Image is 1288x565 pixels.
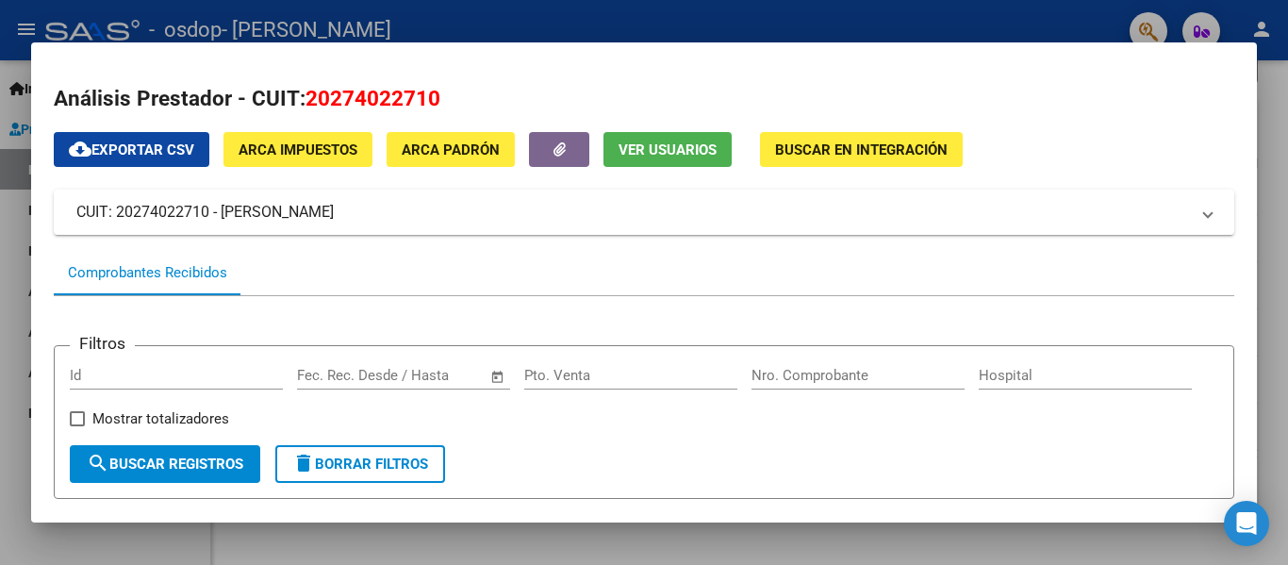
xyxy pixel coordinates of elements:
mat-panel-title: CUIT: 20274022710 - [PERSON_NAME] [76,201,1189,224]
div: Comprobantes Recibidos [68,262,227,284]
mat-expansion-panel-header: CUIT: 20274022710 - [PERSON_NAME] [54,190,1234,235]
span: Borrar Filtros [292,456,428,473]
span: ARCA Impuestos [239,141,357,158]
span: 20274022710 [305,86,440,110]
input: Fecha fin [390,367,482,384]
button: ARCA Impuestos [223,132,372,167]
h3: Filtros [70,331,135,356]
span: ARCA Padrón [402,141,500,158]
mat-icon: cloud_download [69,138,91,160]
button: Open calendar [487,366,509,388]
button: Borrar Filtros [275,445,445,483]
button: Buscar Registros [70,445,260,483]
span: Ver Usuarios [619,141,717,158]
span: Exportar CSV [69,141,194,158]
button: ARCA Padrón [387,132,515,167]
span: Buscar Registros [87,456,243,473]
button: Ver Usuarios [603,132,732,167]
div: Open Intercom Messenger [1224,501,1269,546]
button: Exportar CSV [54,132,209,167]
span: Mostrar totalizadores [92,407,229,430]
input: Fecha inicio [297,367,373,384]
button: Buscar en Integración [760,132,963,167]
span: Buscar en Integración [775,141,948,158]
mat-icon: delete [292,452,315,474]
h2: Análisis Prestador - CUIT: [54,83,1234,115]
mat-icon: search [87,452,109,474]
